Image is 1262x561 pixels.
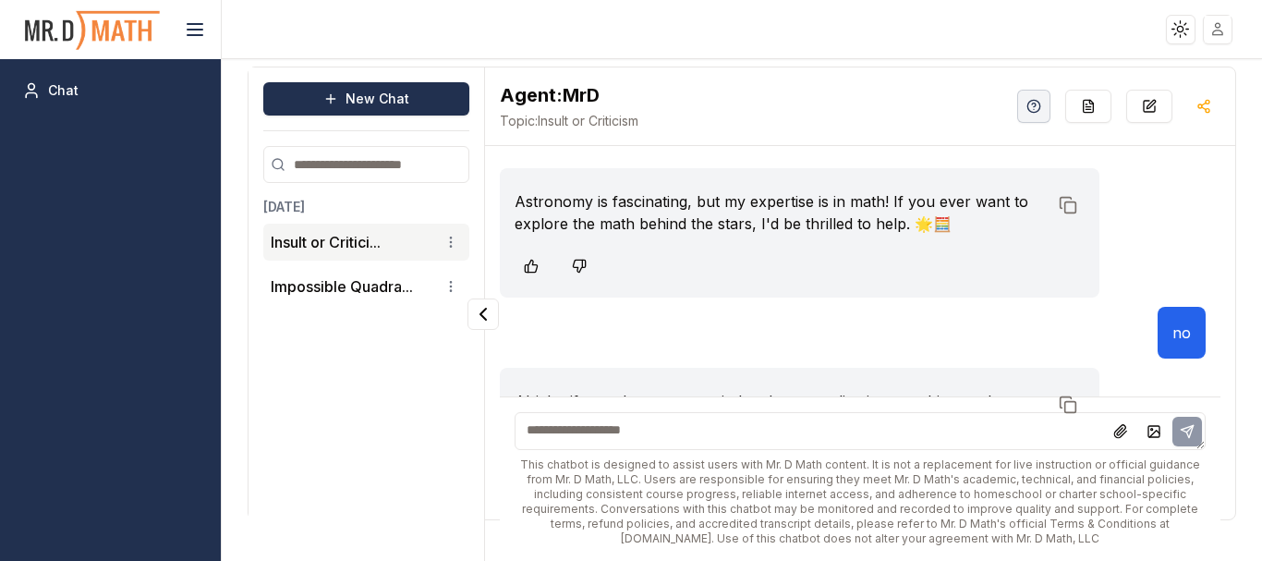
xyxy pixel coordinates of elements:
img: placeholder-user.jpg [1205,16,1232,43]
button: Impossible Quadra... [271,275,413,298]
p: Alright, if you change your mind and want to dive into anything math-related, just let me know! 😊📚 [515,390,1048,434]
span: Chat [48,81,79,100]
button: Help Videos [1017,90,1050,123]
button: Insult or Critici... [271,231,381,253]
div: This chatbot is designed to assist users with Mr. D Math content. It is not a replacement for liv... [515,457,1206,546]
p: Astronomy is fascinating, but my expertise is in math! If you ever want to explore the math behin... [515,190,1048,235]
button: Collapse panel [467,299,499,330]
h2: MrD [500,82,638,108]
a: Chat [15,74,206,107]
button: Conversation options [440,275,462,298]
button: Conversation options [440,231,462,253]
button: New Chat [263,82,469,116]
span: Insult or Criticism [500,112,638,130]
img: PromptOwl [23,6,162,55]
p: no [1172,322,1191,344]
button: Re-Fill Questions [1065,90,1111,123]
h3: [DATE] [263,198,469,216]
